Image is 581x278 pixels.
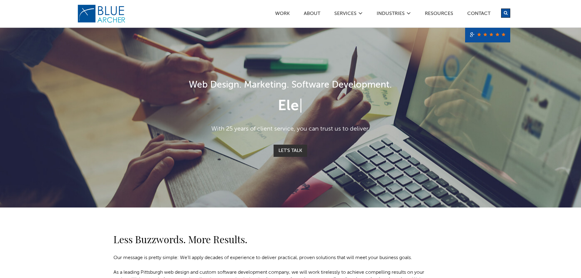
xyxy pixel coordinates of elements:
p: With 25 years of client service, you can trust us to deliver. [114,125,468,134]
a: Work [275,11,290,18]
span: Ele [278,99,299,114]
a: SERVICES [334,11,357,18]
a: Contact [467,11,491,18]
a: Resources [425,11,454,18]
a: ABOUT [303,11,321,18]
a: Industries [376,11,405,18]
h2: Less Buzzwords. More Results. [113,232,431,247]
p: Our message is pretty simple: We’ll apply decades of experience to deliver practical, proven solu... [113,254,431,262]
h1: Web Design. Marketing. Software Development. [114,78,468,92]
span: | [299,99,303,114]
img: Blue Archer Logo [77,4,126,23]
a: Let's Talk [274,145,307,157]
